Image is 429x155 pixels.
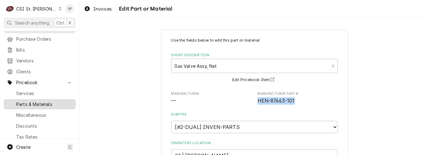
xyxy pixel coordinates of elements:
span: Search anything [15,20,49,26]
a: Miscellaneous [4,110,76,120]
span: Manufacturer Part # [258,97,338,105]
span: Invoices [93,6,112,12]
span: Ctrl [56,20,64,26]
span: K [69,20,72,26]
span: — [171,98,176,104]
span: Discounts [16,123,73,129]
span: Create [16,144,31,150]
div: C [6,4,14,13]
a: Clients [4,66,76,77]
span: Pricebook [16,79,63,86]
a: Bills [4,45,76,55]
a: Go to Pricebook [4,77,76,88]
div: SP [65,4,74,13]
a: Purchase Orders [4,34,76,44]
span: C [68,144,72,150]
a: Services [4,88,76,98]
label: Subtype [171,112,338,117]
span: Bills [16,47,73,53]
span: Parts & Materials [16,101,73,107]
a: Discounts [4,121,76,131]
a: Invoices [82,4,114,14]
label: Inventory Location [171,141,338,146]
div: Shelley Politte's Avatar [65,4,74,13]
a: Vendors [4,56,76,66]
a: Parts & Materials [4,99,76,109]
span: HEN-87663-101 [258,98,295,104]
p: Use the fields below to edit this part or material: [171,38,338,43]
div: CSI St. Louis's Avatar [6,4,14,13]
span: Edit Part or Material [117,5,172,13]
button: Search anythingCtrlK [4,17,76,28]
div: Manufacturer Part # [258,91,338,105]
div: Manufacturer [171,91,251,105]
button: Edit Pricebook Item [231,76,277,84]
label: Short Description [171,53,338,58]
span: Tax Rates [16,134,73,140]
span: Vendors [16,57,73,64]
span: Miscellaneous [16,112,73,118]
span: Clients [16,68,73,75]
span: Purchase Orders [16,36,73,42]
span: Manufacturer [171,91,251,96]
div: CSI St. [PERSON_NAME] [16,6,57,12]
span: Manufacturer Part # [258,91,338,96]
span: Manufacturer [171,97,251,105]
div: Subtype [171,112,338,133]
span: Services [16,90,73,97]
div: Short Description [171,53,338,84]
a: Tax Rates [4,132,76,142]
